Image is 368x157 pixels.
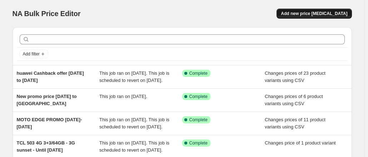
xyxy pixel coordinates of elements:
span: This job ran on [DATE]. This job is scheduled to revert on [DATE]. [99,117,169,129]
button: Add new price [MEDICAL_DATA] [277,9,352,19]
span: This job ran on [DATE]. This job is scheduled to revert on [DATE]. [99,70,169,83]
span: Changes prices of 23 product variants using CSV [265,70,325,83]
span: Changes prices of 11 product variants using CSV [265,117,325,129]
span: TCL 503 4G 3+3/64GB - 3G sunset - Until [DATE] [17,140,75,153]
button: Add filter [20,50,48,58]
span: Changes prices of 6 product variants using CSV [265,94,323,106]
span: This job ran on [DATE]. [99,94,147,99]
span: New promo price [DATE] to [GEOGRAPHIC_DATA] [17,94,77,106]
span: Complete [189,70,208,76]
span: huawei Cashback offer [DATE] to [DATE] [17,70,84,83]
span: Complete [189,94,208,99]
span: MOTO EDGE PROMO [DATE]-[DATE] [17,117,82,129]
span: Add new price [MEDICAL_DATA] [281,11,347,16]
span: Complete [189,140,208,146]
span: This job ran on [DATE]. This job is scheduled to revert on [DATE]. [99,140,169,153]
span: NA Bulk Price Editor [13,10,81,18]
span: Changes price of 1 product variant [265,140,336,146]
span: Complete [189,117,208,123]
span: Add filter [23,51,40,57]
